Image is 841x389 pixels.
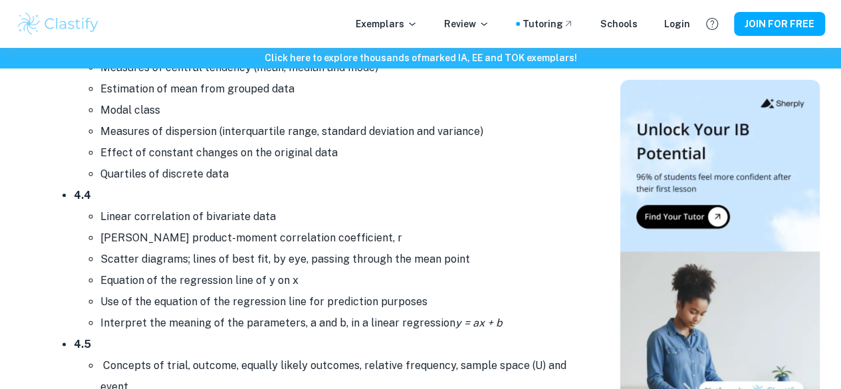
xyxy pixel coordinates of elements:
button: Help and Feedback [701,13,723,35]
i: y = ax + b [455,317,503,329]
li: Equation of the regression line of y on x [100,270,579,291]
strong: 4.4 [74,189,91,201]
p: Review [444,17,489,31]
h6: Click here to explore thousands of marked IA, EE and TOK exemplars ! [3,51,838,65]
li: Scatter diagrams; lines of best fit, by eye, passing through the mean point [100,249,579,270]
li: Measures of dispersion (interquartile range, standard deviation and variance) [100,121,579,142]
p: Exemplars [356,17,418,31]
li: Measures of central tendency (mean, median and mode) [100,57,579,78]
strong: 4.5 [74,338,91,350]
button: JOIN FOR FREE [734,12,825,36]
a: Login [664,17,690,31]
li: Quartiles of discrete data [100,164,579,185]
li: [PERSON_NAME] product-moment correlation coefficient, r [100,227,579,249]
li: Modal class [100,100,579,121]
a: Tutoring [523,17,574,31]
li: Estimation of mean from grouped data [100,78,579,100]
li: Effect of constant changes on the original data [100,142,579,164]
li: Interpret the meaning of the parameters, a and b, in a linear regression [100,313,579,334]
a: Schools [600,17,638,31]
img: Clastify logo [16,11,100,37]
li: Use of the equation of the regression line for prediction purposes [100,291,579,313]
li: Linear correlation of bivariate data [100,206,579,227]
